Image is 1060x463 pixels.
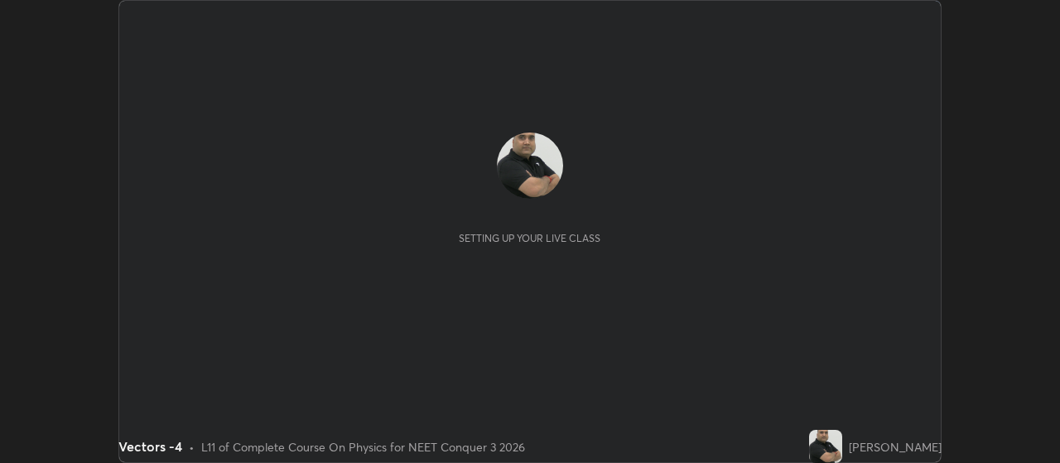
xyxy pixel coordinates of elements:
img: eacf0803778e41e7b506779bab53d040.jpg [497,133,563,199]
div: • [189,438,195,456]
img: eacf0803778e41e7b506779bab53d040.jpg [809,430,842,463]
div: Setting up your live class [459,232,600,244]
div: [PERSON_NAME] [849,438,942,456]
div: Vectors -4 [118,436,182,456]
div: L11 of Complete Course On Physics for NEET Conquer 3 2026 [201,438,525,456]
